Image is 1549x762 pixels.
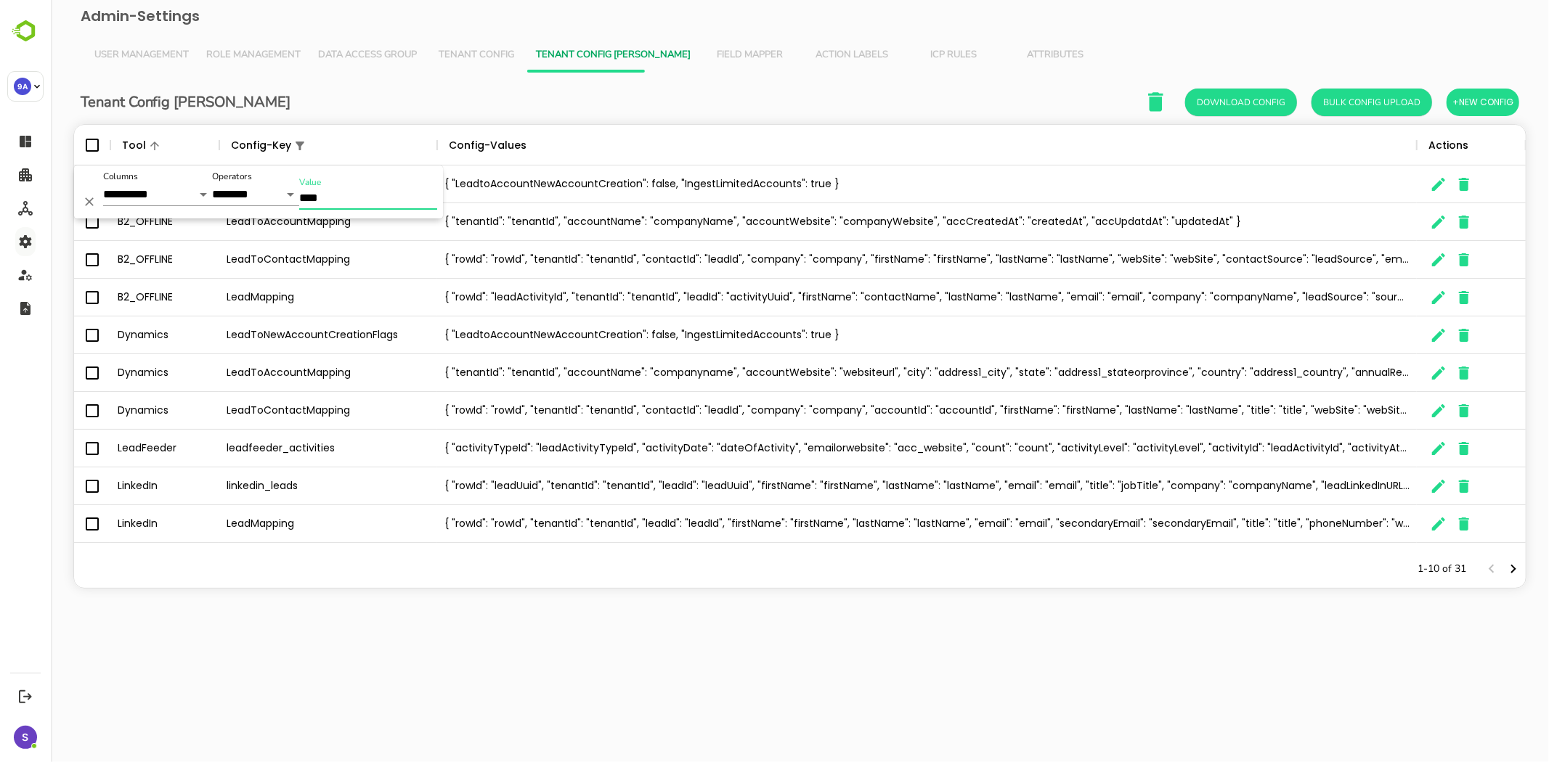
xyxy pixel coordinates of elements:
[267,49,366,61] span: Data Access Group
[60,467,168,505] div: LinkedIn
[30,91,240,114] h6: Tenant Config [PERSON_NAME]
[386,241,1366,279] div: { "rowId": "rowId", "tenantId": "tenantId", "contactId": "leadId", "company": "company", "firstNa...
[71,125,95,165] div: Tool
[248,179,271,187] label: Value
[386,279,1366,316] div: { "rowId": "leadActivityId", "tenantId": "tenantId", "leadId": "activityUuid", "firstName": "cont...
[258,137,275,155] button: Sort
[386,392,1366,430] div: { "rowId": "rowId", "tenantId": "tenantId", "contactId": "leadId", "company": "company", "account...
[861,49,945,61] span: ICP Rules
[23,124,1476,589] div: The User Data
[168,203,386,241] div: LeadToAccountMapping
[386,354,1366,392] div: { "tenantId": "tenantId", "accountName": "companyname", "accountWebsite": "websiteurl", "city": "...
[29,192,48,211] button: Delete
[240,125,258,165] div: 1 active filter
[240,137,258,155] button: Show filters
[386,203,1366,241] div: { "tenantId": "tenantId", "accountName": "companyName", "accountWebsite": "companyWebsite", "accC...
[386,430,1366,467] div: { "activityTypeId": "leadActivityTypeId", "activityDate": "dateOfActivity", "emailorwebsite": "ac...
[1396,89,1468,116] button: +New Config
[60,279,168,316] div: B2_OFFLINE
[168,392,386,430] div: LeadToContactMapping
[759,49,843,61] span: Action Labels
[7,17,44,45] img: BambooboxLogoMark.f1c84d78b4c51b1a7b5f700c9845e183.svg
[1402,93,1463,112] span: +New Config
[168,505,386,543] div: LeadMapping
[168,241,386,279] div: LeadToContactMapping
[14,726,37,749] div: S
[386,316,1366,354] div: { "LeadtoAccountNewAccountCreation": false, "IngestLimitedAccounts": true }
[60,316,168,354] div: Dynamics
[1452,558,1473,580] button: Next page
[60,505,168,543] div: LinkedIn
[52,173,87,181] label: Columns
[168,354,386,392] div: LeadToAccountMapping
[60,241,168,279] div: B2_OFFLINE
[60,430,168,467] div: LeadFeeder
[1261,89,1381,116] button: Bulk Config Upload
[1367,562,1415,576] p: 1-10 of 31
[383,49,468,61] span: Tenant Config
[14,78,31,95] div: 9A
[60,203,168,241] div: B2_OFFLINE
[168,316,386,354] div: LeadToNewAccountCreationFlags
[386,505,1366,543] div: { "rowId": "rowId", "tenantId": "tenantId", "leadId": "leadId", "firstName": "firstName", "lastNa...
[155,49,250,61] span: Role Management
[35,38,1463,73] div: Vertical tabs example
[15,687,35,706] button: Logout
[386,165,1366,203] div: { "LeadtoAccountNewAccountCreation": false, "IngestLimitedAccounts": true }
[95,137,113,155] button: Sort
[1134,89,1246,116] button: Download Config
[168,430,386,467] div: leadfeeder_activities
[180,125,240,165] div: Config-Key
[44,49,138,61] span: User Management
[168,279,386,316] div: LeadMapping
[60,354,168,392] div: Dynamics
[386,467,1366,505] div: { "rowId": "leadUuid", "tenantId": "tenantId", "leadId": "leadUuid", "firstName": "firstName", "l...
[398,125,476,165] div: Config-Values
[962,49,1046,61] span: Attributes
[60,392,168,430] div: Dynamics
[657,49,741,61] span: Field Mapper
[168,467,386,505] div: linkedin_leads
[161,173,201,181] label: Operators
[476,137,493,155] button: Sort
[485,49,640,61] span: Tenant Config [PERSON_NAME]
[1378,125,1418,165] div: Actions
